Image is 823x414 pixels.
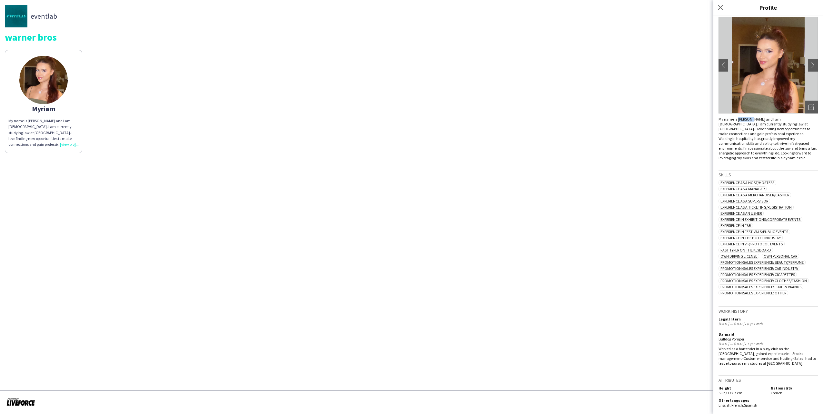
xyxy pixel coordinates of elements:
span: Experience in Exhibitions/Corporate Events [719,217,802,222]
img: Crew avatar or photo [719,17,818,113]
span: Promotion/Sales Experience: Car Industry [719,266,800,271]
div: Legal Intern [719,317,818,321]
span: Spanish [744,403,757,408]
span: French , [731,403,744,408]
img: thumb-ea4e0564-5e4c-4939-ad4c-2db5374534c4.jpg [5,5,27,27]
span: Experience as a Merchandiser/Cashier [719,192,791,197]
h5: Height [719,386,766,390]
span: Promotion/Sales Experience: Other [719,291,788,295]
span: French [771,390,782,395]
span: Experience as a Supervisor [719,199,770,203]
span: Experience as a Ticketing/Registration [719,205,794,210]
div: [DATE] — [DATE] • 1 yr 5 mth [719,341,818,346]
div: Worked as a bartender in a busy club on the [GEOGRAPHIC_DATA], gained experience in: -Stocks mana... [719,346,818,366]
div: Myriam [8,106,79,112]
div: warner bros [5,32,818,42]
span: Experience in F&B [719,223,753,228]
span: Promotion/Sales Experience: Cigarettes [719,272,797,277]
div: My name is [PERSON_NAME] and I am [DEMOGRAPHIC_DATA]. I am currently studying law at [GEOGRAPHIC_... [8,118,79,147]
span: 5'8" / 172.7 cm [719,390,742,395]
span: Experience in VIP/Protocol Events [719,241,785,246]
span: Own Driving License [719,254,759,259]
span: Experience as a Host/Hostess [719,180,776,185]
span: Fast Typer on the Keyboard [719,248,773,252]
h3: Attributes [719,377,818,383]
h5: Other languages [719,398,766,403]
h3: Work history [719,308,818,314]
img: Powered by Liveforce [6,397,35,406]
span: Promotion/Sales Experience: Luxury Brands [719,284,803,289]
img: thumb-68c4c5d4-2e07-4f5d-aaf7-50600b8813dc.jpg [19,56,68,104]
span: Experience as an Usher [719,211,764,216]
span: Experience as a Manager [719,186,767,191]
div: Open photos pop-in [805,101,818,113]
span: Own Personal Car [762,254,799,259]
span: Promotion/Sales Experience: Clothes/Fashion [719,278,809,283]
h3: Skills [719,172,818,178]
h5: Nationality [771,386,818,390]
span: English , [719,403,731,408]
div: Bulldog Pompei [719,337,818,341]
div: My name is [PERSON_NAME] and I am [DEMOGRAPHIC_DATA]. I am currently studying law at [GEOGRAPHIC_... [719,117,818,160]
div: [DATE] — [DATE] • 0 yr 1 mth [719,321,818,326]
span: eventlab [31,13,57,19]
span: Experience in The Hotel Industry [719,235,783,240]
span: Experience in Festivals/Public Events [719,229,790,234]
h3: Profile [713,3,823,12]
div: Barmaid [719,332,818,337]
span: Promotion/Sales Experience: Beauty/Perfume [719,260,806,265]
